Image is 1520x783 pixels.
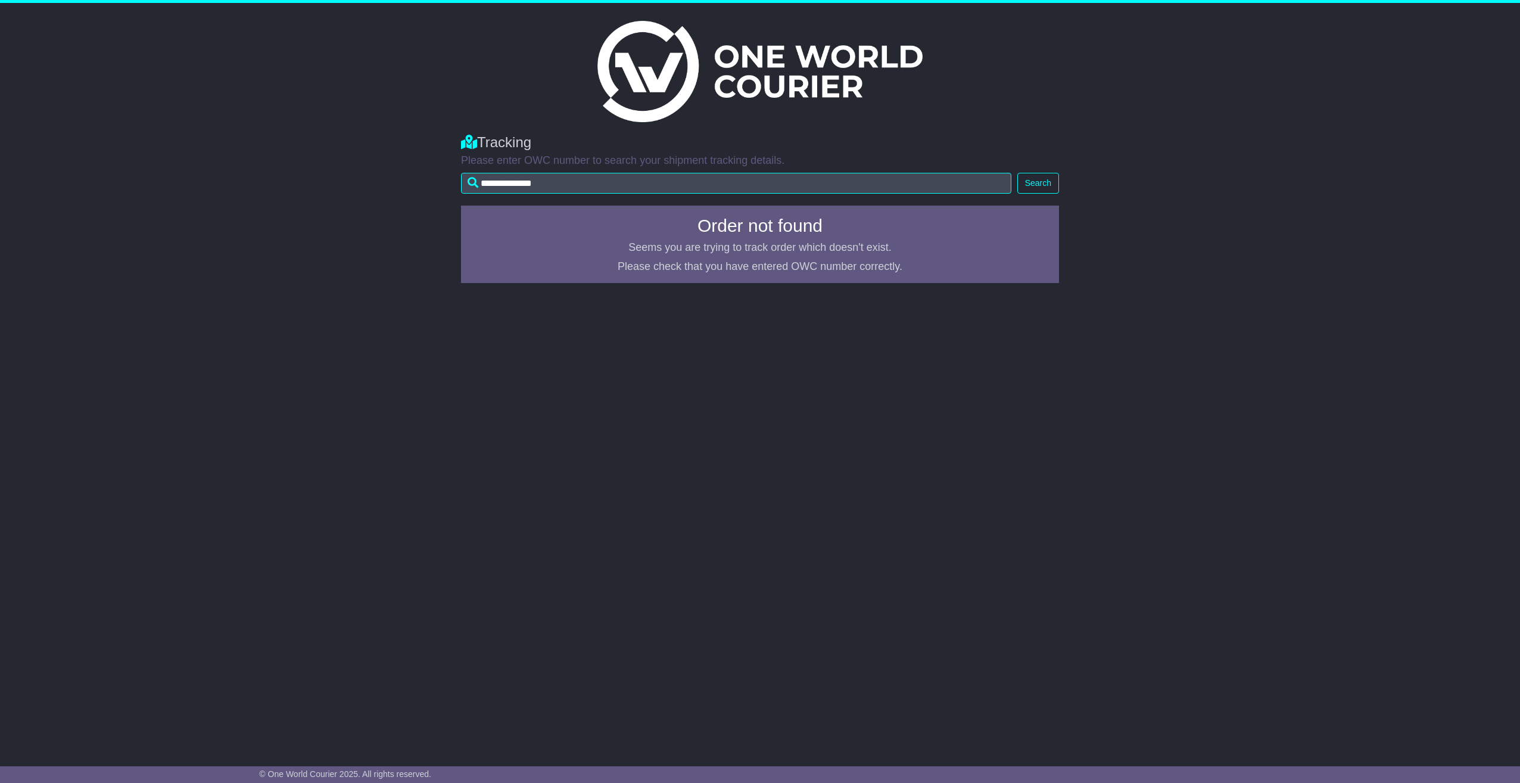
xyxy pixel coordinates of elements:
button: Search [1017,173,1059,194]
p: Please enter OWC number to search your shipment tracking details. [461,154,1059,167]
p: Seems you are trying to track order which doesn't exist. [468,241,1052,254]
span: © One World Courier 2025. All rights reserved. [259,769,431,779]
p: Please check that you have entered OWC number correctly. [468,260,1052,274]
h4: Order not found [468,216,1052,235]
div: Tracking [461,134,1059,151]
img: Light [597,21,923,122]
